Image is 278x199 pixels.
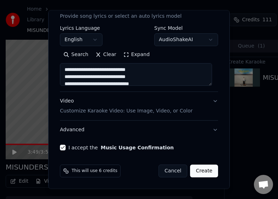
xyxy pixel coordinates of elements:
[68,145,174,150] label: I accept the
[60,121,218,139] button: Advanced
[60,92,218,120] button: VideoCustomize Karaoke Video: Use Image, Video, or Color
[60,13,182,20] p: Provide song lyrics or select an auto lyrics model
[154,26,218,31] label: Sync Model
[101,145,174,150] button: I accept the
[72,168,117,174] span: This will use 6 credits
[60,49,92,60] button: Search
[190,165,218,177] button: Create
[60,107,193,115] p: Customize Karaoke Video: Use Image, Video, or Color
[159,165,187,177] button: Cancel
[60,26,218,92] div: LyricsProvide song lyrics or select an auto lyrics model
[120,49,153,60] button: Expand
[60,26,102,31] label: Lyrics Language
[92,49,120,60] button: Clear
[60,98,193,115] div: Video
